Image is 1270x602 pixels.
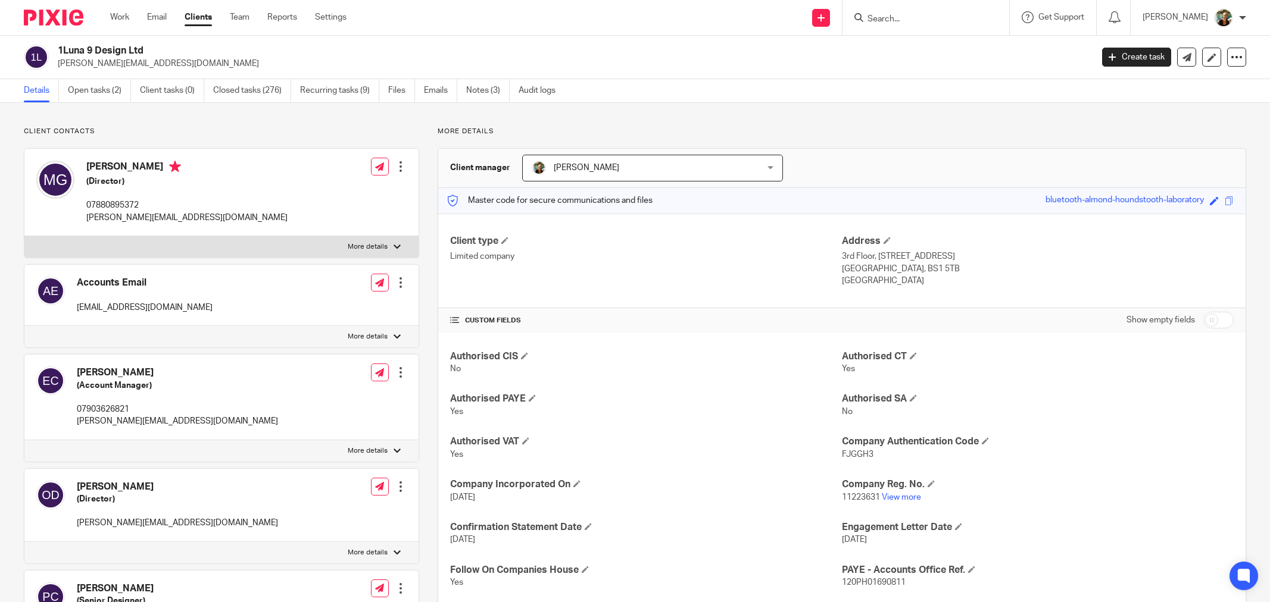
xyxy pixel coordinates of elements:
[77,517,278,529] p: [PERSON_NAME][EMAIL_ADDRESS][DOMAIN_NAME]
[842,493,880,501] span: 11223631
[1127,314,1195,326] label: Show empty fields
[450,435,842,448] h4: Authorised VAT
[267,11,297,23] a: Reports
[58,58,1084,70] p: [PERSON_NAME][EMAIL_ADDRESS][DOMAIN_NAME]
[348,242,388,252] p: More details
[866,14,973,25] input: Search
[300,79,379,102] a: Recurring tasks (9)
[36,366,65,395] img: svg%3E
[842,435,1234,448] h4: Company Authentication Code
[58,45,879,57] h2: 1Luna 9 Design Ltd
[185,11,212,23] a: Clients
[77,366,278,379] h4: [PERSON_NAME]
[77,277,213,289] h4: Accounts Email
[532,161,546,175] img: Photo2.jpg
[147,11,167,23] a: Email
[230,11,249,23] a: Team
[842,407,853,416] span: No
[450,407,463,416] span: Yes
[882,493,921,501] a: View more
[450,393,842,405] h4: Authorised PAYE
[77,302,213,313] p: [EMAIL_ADDRESS][DOMAIN_NAME]
[213,79,291,102] a: Closed tasks (276)
[1143,11,1208,23] p: [PERSON_NAME]
[842,478,1234,491] h4: Company Reg. No.
[447,195,653,206] p: Master code for secure communications and files
[110,11,129,23] a: Work
[842,450,873,459] span: FJGGH3
[140,79,204,102] a: Client tasks (0)
[24,10,83,26] img: Pixie
[348,446,388,456] p: More details
[86,212,288,224] p: [PERSON_NAME][EMAIL_ADDRESS][DOMAIN_NAME]
[450,235,842,247] h4: Client type
[1214,8,1233,27] img: Photo2.jpg
[450,564,842,576] h4: Follow On Companies House
[24,127,419,136] p: Client contacts
[842,275,1234,287] p: [GEOGRAPHIC_DATA]
[24,79,59,102] a: Details
[77,582,278,595] h4: [PERSON_NAME]
[424,79,457,102] a: Emails
[86,161,288,175] h4: [PERSON_NAME]
[554,164,619,172] span: [PERSON_NAME]
[450,350,842,363] h4: Authorised CIS
[842,350,1234,363] h4: Authorised CT
[842,578,906,587] span: 120PH01690811
[36,277,65,305] img: svg%3E
[842,521,1234,534] h4: Engagement Letter Date
[24,45,49,70] img: svg%3E
[77,493,278,505] h5: (Director)
[842,263,1234,275] p: [GEOGRAPHIC_DATA], BS1 5TB
[450,316,842,325] h4: CUSTOM FIELDS
[519,79,564,102] a: Audit logs
[842,365,855,373] span: Yes
[450,250,842,262] p: Limited company
[450,493,475,501] span: [DATE]
[77,481,278,493] h4: [PERSON_NAME]
[348,548,388,557] p: More details
[348,332,388,341] p: More details
[169,161,181,173] i: Primary
[450,521,842,534] h4: Confirmation Statement Date
[77,415,278,427] p: [PERSON_NAME][EMAIL_ADDRESS][DOMAIN_NAME]
[842,235,1234,247] h4: Address
[1038,13,1084,21] span: Get Support
[86,175,288,187] h5: (Director)
[315,11,347,23] a: Settings
[77,380,278,391] h5: (Account Manager)
[842,564,1234,576] h4: PAYE - Accounts Office Ref.
[77,403,278,415] p: 07903626821
[842,393,1234,405] h4: Authorised SA
[842,535,867,544] span: [DATE]
[450,578,463,587] span: Yes
[1102,48,1171,67] a: Create task
[36,481,65,509] img: svg%3E
[842,250,1234,262] p: 3rd Floor, [STREET_ADDRESS]
[450,450,463,459] span: Yes
[86,199,288,211] p: 07880895372
[450,162,510,174] h3: Client manager
[450,535,475,544] span: [DATE]
[68,79,131,102] a: Open tasks (2)
[466,79,510,102] a: Notes (3)
[450,365,461,373] span: No
[388,79,415,102] a: Files
[450,478,842,491] h4: Company Incorporated On
[36,161,74,199] img: svg%3E
[1046,194,1204,208] div: bluetooth-almond-houndstooth-laboratory
[438,127,1246,136] p: More details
